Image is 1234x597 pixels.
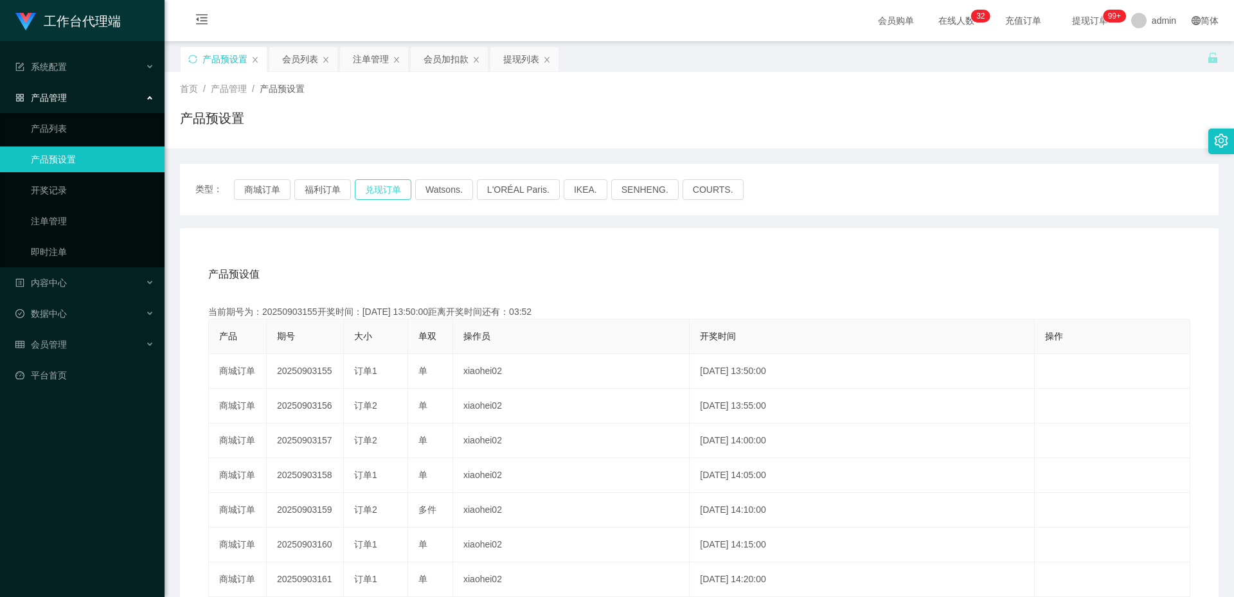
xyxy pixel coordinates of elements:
[209,562,267,597] td: 商城订单
[211,84,247,94] span: 产品管理
[1045,331,1063,341] span: 操作
[999,16,1048,25] span: 充值订单
[1214,134,1228,148] i: 图标: setting
[453,528,690,562] td: xiaohei02
[976,10,981,22] p: 3
[354,366,377,376] span: 订单1
[453,389,690,423] td: xiaohei02
[354,574,377,584] span: 订单1
[543,56,551,64] i: 图标: close
[418,366,427,376] span: 单
[180,109,244,128] h1: 产品预设置
[700,331,736,341] span: 开奖时间
[463,331,490,341] span: 操作员
[31,177,154,203] a: 开奖记录
[209,389,267,423] td: 商城订单
[354,504,377,515] span: 订单2
[15,308,67,319] span: 数据中心
[690,493,1035,528] td: [DATE] 14:10:00
[353,47,389,71] div: 注单管理
[15,62,67,72] span: 系统配置
[690,528,1035,562] td: [DATE] 14:15:00
[1192,16,1201,25] i: 图标: global
[209,354,267,389] td: 商城订单
[15,362,154,388] a: 图标: dashboard平台首页
[418,574,427,584] span: 单
[322,56,330,64] i: 图标: close
[219,331,237,341] span: 产品
[202,47,247,71] div: 产品预设置
[354,331,372,341] span: 大小
[209,458,267,493] td: 商城订单
[44,1,121,42] h1: 工作台代理端
[203,84,206,94] span: /
[267,528,344,562] td: 20250903160
[453,354,690,389] td: xiaohei02
[15,62,24,71] i: 图标: form
[932,16,981,25] span: 在线人数
[209,423,267,458] td: 商城订单
[180,1,224,42] i: 图标: menu-fold
[15,339,67,350] span: 会员管理
[251,56,259,64] i: 图标: close
[267,458,344,493] td: 20250903158
[503,47,539,71] div: 提现列表
[260,84,305,94] span: 产品预设置
[453,493,690,528] td: xiaohei02
[424,47,469,71] div: 会员加扣款
[453,562,690,597] td: xiaohei02
[418,470,427,480] span: 单
[690,389,1035,423] td: [DATE] 13:55:00
[31,147,154,172] a: 产品预设置
[690,354,1035,389] td: [DATE] 13:50:00
[208,305,1190,319] div: 当前期号为：20250903155开奖时间：[DATE] 13:50:00距离开奖时间还有：03:52
[418,504,436,515] span: 多件
[1066,16,1114,25] span: 提现订单
[267,389,344,423] td: 20250903156
[267,493,344,528] td: 20250903159
[195,179,234,200] span: 类型：
[15,340,24,349] i: 图标: table
[31,208,154,234] a: 注单管理
[209,493,267,528] td: 商城订单
[180,84,198,94] span: 首页
[294,179,351,200] button: 福利订单
[472,56,480,64] i: 图标: close
[188,55,197,64] i: 图标: sync
[15,13,36,31] img: logo.9652507e.png
[31,239,154,265] a: 即时注单
[277,331,295,341] span: 期号
[1207,52,1219,64] i: 图标: unlock
[267,423,344,458] td: 20250903157
[418,400,427,411] span: 单
[208,267,260,282] span: 产品预设值
[15,15,121,26] a: 工作台代理端
[15,278,24,287] i: 图标: profile
[418,539,427,549] span: 单
[477,179,560,200] button: L'ORÉAL Paris.
[267,354,344,389] td: 20250903155
[418,331,436,341] span: 单双
[354,539,377,549] span: 订单1
[355,179,411,200] button: 兑现订单
[690,458,1035,493] td: [DATE] 14:05:00
[252,84,255,94] span: /
[267,562,344,597] td: 20250903161
[453,423,690,458] td: xiaohei02
[15,93,67,103] span: 产品管理
[31,116,154,141] a: 产品列表
[611,179,679,200] button: SENHENG.
[415,179,473,200] button: Watsons.
[354,470,377,480] span: 订单1
[690,562,1035,597] td: [DATE] 14:20:00
[683,179,744,200] button: COURTS.
[981,10,985,22] p: 2
[15,309,24,318] i: 图标: check-circle-o
[393,56,400,64] i: 图标: close
[971,10,990,22] sup: 32
[354,400,377,411] span: 订单2
[282,47,318,71] div: 会员列表
[690,423,1035,458] td: [DATE] 14:00:00
[234,179,291,200] button: 商城订单
[1103,10,1126,22] sup: 1058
